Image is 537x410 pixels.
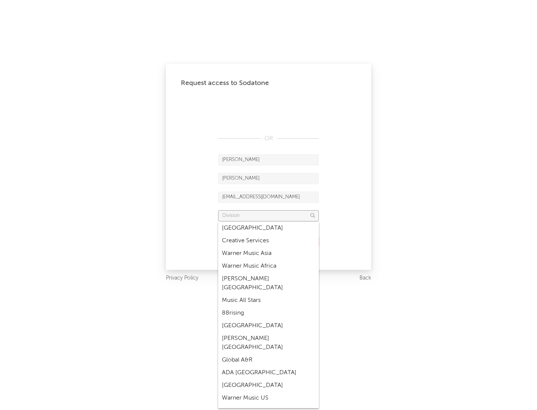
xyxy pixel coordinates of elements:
[218,392,319,404] div: Warner Music US
[218,173,319,184] input: Last Name
[218,354,319,366] div: Global A&R
[166,274,198,283] a: Privacy Policy
[218,134,319,143] div: OR
[181,79,356,88] div: Request access to Sodatone
[218,222,319,234] div: [GEOGRAPHIC_DATA]
[218,154,319,165] input: First Name
[218,210,319,221] input: Division
[218,307,319,319] div: 88rising
[359,274,371,283] a: Back
[218,234,319,247] div: Creative Services
[218,192,319,203] input: Email
[218,332,319,354] div: [PERSON_NAME] [GEOGRAPHIC_DATA]
[218,260,319,272] div: Warner Music Africa
[218,366,319,379] div: ADA [GEOGRAPHIC_DATA]
[218,272,319,294] div: [PERSON_NAME] [GEOGRAPHIC_DATA]
[218,247,319,260] div: Warner Music Asia
[218,379,319,392] div: [GEOGRAPHIC_DATA]
[218,319,319,332] div: [GEOGRAPHIC_DATA]
[218,294,319,307] div: Music All Stars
